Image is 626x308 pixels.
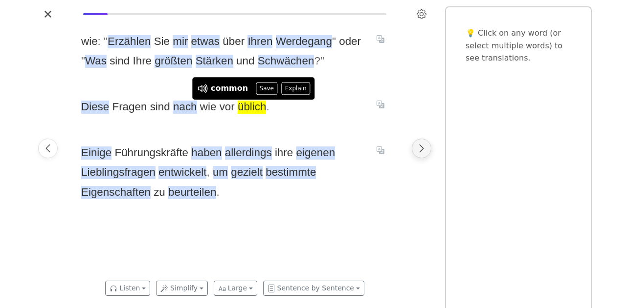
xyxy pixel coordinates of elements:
span: " [320,55,324,67]
span: eigenen [296,146,335,160]
button: Large [214,281,257,296]
span: größten [155,55,192,68]
span: etwas [191,35,220,48]
button: Sentence by Sentence [263,281,364,296]
span: beurteilen [168,186,216,199]
span: Diese [81,101,109,114]
span: nach [173,101,197,114]
button: Simplify [156,281,208,296]
span: sind [150,101,170,114]
button: Listen [105,281,150,296]
span: " [332,35,336,47]
span: allerdings [225,146,272,160]
span: wie [200,101,217,114]
span: Fragen [112,101,147,114]
button: Settings [414,6,429,22]
span: Schwächen [258,55,314,68]
div: Reading progress [83,13,386,15]
span: Eigenschaften [81,186,151,199]
span: Führungskräfte [114,146,188,160]
span: Ihren [247,35,272,48]
span: ihre [275,146,293,160]
button: Translate sentence [373,144,388,156]
span: haben [191,146,222,160]
span: entwickelt [158,166,206,179]
span: bestimmte [266,166,316,179]
span: " [104,35,108,47]
span: " [81,55,85,67]
span: mir [173,35,188,48]
span: und [236,55,254,68]
p: 💡 Click on any word (or select multiple words) to see translations. [466,27,571,64]
span: Sie [154,35,170,48]
span: Einige [81,146,112,160]
span: Erzählen [108,35,151,48]
span: üblich [238,101,267,114]
button: Explain [281,82,310,95]
button: Translate sentence [373,33,388,44]
span: über [223,35,245,48]
span: sind [110,55,130,68]
button: Close [40,6,56,22]
button: Translate sentence [373,99,388,110]
span: vor [220,101,235,114]
span: ? [314,55,320,67]
span: wie [81,35,98,48]
span: Was [85,55,107,68]
span: Stärken [196,55,233,68]
span: . [266,101,269,113]
span: Lieblingsfragen [81,166,156,179]
button: Previous page [38,139,58,158]
span: . [216,186,219,198]
span: , [206,166,209,178]
button: Save [256,82,277,95]
span: zu [154,186,165,199]
span: um [213,166,228,179]
span: Ihre [133,55,152,68]
span: oder [339,35,361,48]
span: : [98,35,101,47]
span: gezielt [231,166,263,179]
button: Next page [412,139,431,158]
div: common [211,83,248,95]
span: Werdegang [276,35,332,48]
